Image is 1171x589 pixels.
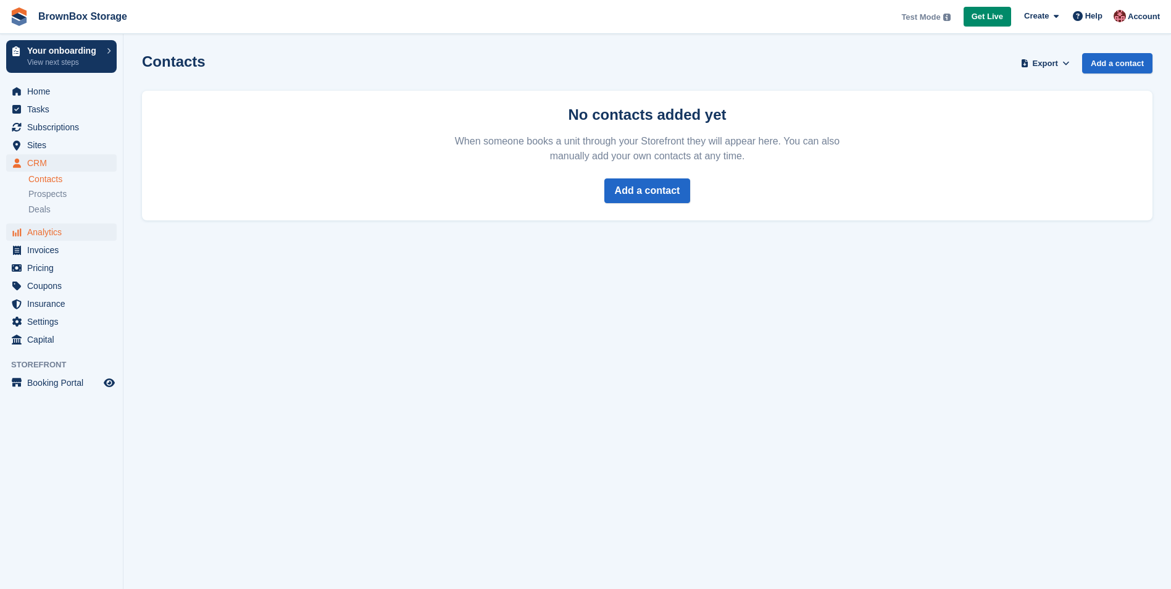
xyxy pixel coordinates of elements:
[6,223,117,241] a: menu
[27,223,101,241] span: Analytics
[452,134,843,164] p: When someone books a unit through your Storefront they will appear here. You can also manually ad...
[27,277,101,294] span: Coupons
[142,53,206,70] h1: Contacts
[6,241,117,259] a: menu
[1018,53,1072,73] button: Export
[27,313,101,330] span: Settings
[6,136,117,154] a: menu
[972,10,1003,23] span: Get Live
[28,204,51,215] span: Deals
[27,259,101,277] span: Pricing
[943,14,951,21] img: icon-info-grey-7440780725fd019a000dd9b08b2336e03edf1995a4989e88bcd33f0948082b44.svg
[27,101,101,118] span: Tasks
[6,154,117,172] a: menu
[604,178,691,203] a: Add a contact
[27,241,101,259] span: Invoices
[6,313,117,330] a: menu
[901,11,940,23] span: Test Mode
[1033,57,1058,70] span: Export
[102,375,117,390] a: Preview store
[1082,53,1152,73] a: Add a contact
[6,259,117,277] a: menu
[1085,10,1102,22] span: Help
[568,106,726,123] strong: No contacts added yet
[1114,10,1126,22] img: Gemma Armstrong
[6,101,117,118] a: menu
[11,359,123,371] span: Storefront
[28,173,117,185] a: Contacts
[27,57,101,68] p: View next steps
[964,7,1011,27] a: Get Live
[28,203,117,216] a: Deals
[6,83,117,100] a: menu
[33,6,132,27] a: BrownBox Storage
[6,40,117,73] a: Your onboarding View next steps
[6,119,117,136] a: menu
[27,136,101,154] span: Sites
[6,374,117,391] a: menu
[1128,10,1160,23] span: Account
[6,295,117,312] a: menu
[28,188,67,200] span: Prospects
[27,119,101,136] span: Subscriptions
[27,331,101,348] span: Capital
[28,188,117,201] a: Prospects
[27,154,101,172] span: CRM
[27,83,101,100] span: Home
[27,295,101,312] span: Insurance
[10,7,28,26] img: stora-icon-8386f47178a22dfd0bd8f6a31ec36ba5ce8667c1dd55bd0f319d3a0aa187defe.svg
[1024,10,1049,22] span: Create
[6,277,117,294] a: menu
[27,374,101,391] span: Booking Portal
[27,46,101,55] p: Your onboarding
[6,331,117,348] a: menu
